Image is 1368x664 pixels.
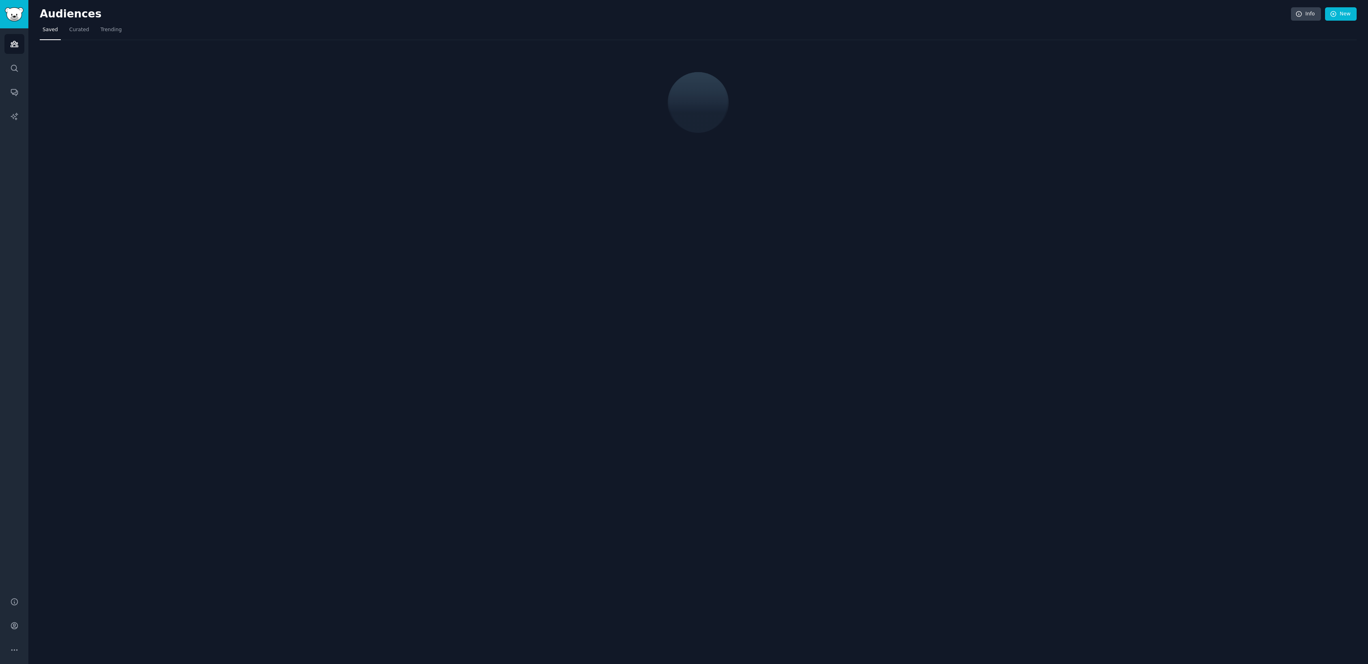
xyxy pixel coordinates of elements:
[43,26,58,34] span: Saved
[40,23,61,40] a: Saved
[69,26,89,34] span: Curated
[1325,7,1357,21] a: New
[101,26,122,34] span: Trending
[1291,7,1321,21] a: Info
[40,8,1291,21] h2: Audiences
[98,23,124,40] a: Trending
[5,7,24,21] img: GummySearch logo
[66,23,92,40] a: Curated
